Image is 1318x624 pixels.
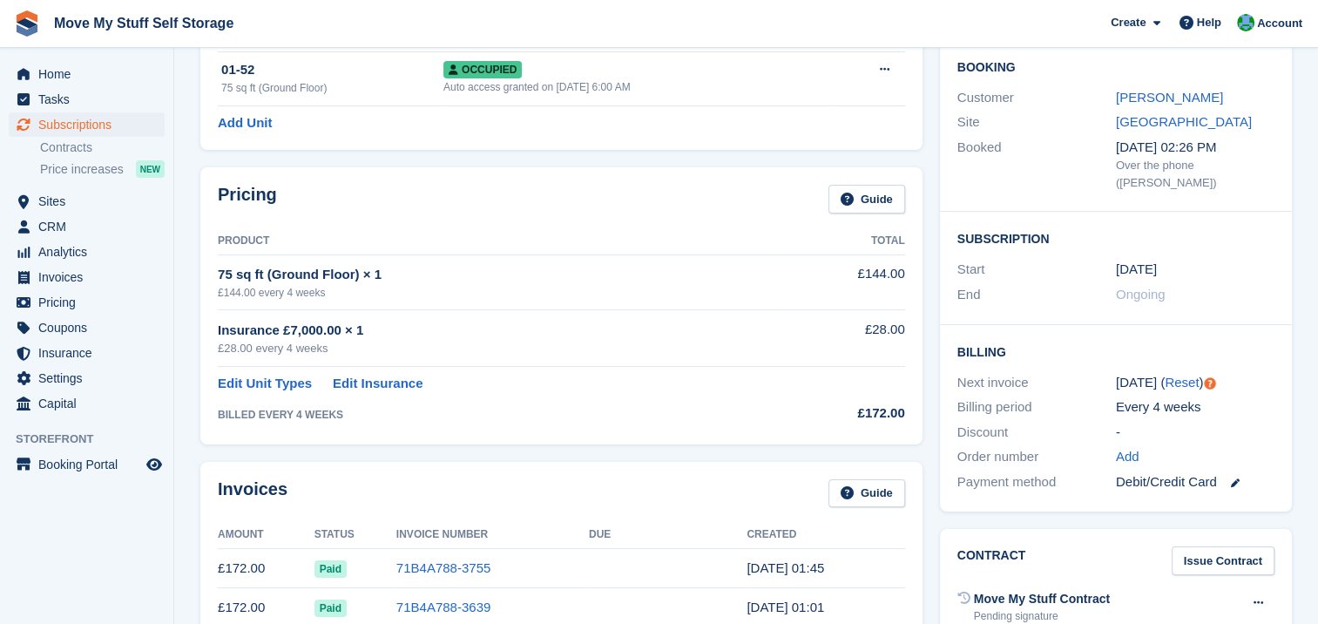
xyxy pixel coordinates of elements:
span: Settings [38,366,143,390]
div: NEW [136,160,165,178]
div: BILLED EVERY 4 WEEKS [218,407,776,423]
div: Tooltip anchor [1202,376,1218,391]
th: Created [747,521,904,549]
div: Insurance £7,000.00 × 1 [218,321,776,341]
td: £144.00 [776,254,905,309]
a: [PERSON_NAME] [1116,90,1223,105]
span: Create [1111,14,1146,31]
h2: Contract [957,546,1026,575]
a: [GEOGRAPHIC_DATA] [1116,114,1252,129]
td: £172.00 [218,549,314,588]
a: Edit Insurance [333,374,422,394]
div: [DATE] ( ) [1116,373,1274,393]
span: Tasks [38,87,143,112]
div: Order number [957,447,1116,467]
img: stora-icon-8386f47178a22dfd0bd8f6a31ec36ba5ce8667c1dd55bd0f319d3a0aa187defe.svg [14,10,40,37]
a: Price increases NEW [40,159,165,179]
h2: Booking [957,61,1274,75]
img: Dan [1237,14,1254,31]
span: Insurance [38,341,143,365]
th: Due [589,521,747,549]
span: Paid [314,560,347,578]
span: Capital [38,391,143,416]
a: menu [9,452,165,477]
h2: Pricing [218,185,277,214]
a: Edit Unit Types [218,374,312,394]
a: Add Unit [218,113,272,133]
h2: Billing [957,343,1274,360]
div: Booked [957,138,1116,192]
a: 71B4A788-3755 [396,560,490,575]
div: Payment method [957,472,1116,492]
div: Site [957,112,1116,132]
th: Amount [218,521,314,549]
div: Next invoice [957,373,1116,393]
span: Invoices [38,265,143,289]
div: Debit/Credit Card [1116,472,1274,492]
a: menu [9,341,165,365]
span: Account [1257,15,1302,32]
th: Product [218,227,776,255]
a: menu [9,315,165,340]
div: Billing period [957,397,1116,417]
div: £28.00 every 4 weeks [218,340,776,357]
span: Occupied [443,61,522,78]
div: [DATE] 02:26 PM [1116,138,1274,158]
a: menu [9,240,165,264]
a: Reset [1165,375,1199,390]
div: 75 sq ft (Ground Floor) × 1 [218,265,776,285]
div: Start [957,260,1116,280]
time: 2025-05-09 00:00:00 UTC [1116,260,1157,280]
a: Guide [828,185,905,214]
th: Invoice Number [396,521,589,549]
span: Help [1197,14,1221,31]
span: Price increases [40,161,124,178]
div: £144.00 every 4 weeks [218,285,776,301]
td: £28.00 [776,310,905,367]
div: End [957,285,1116,305]
a: 71B4A788-3639 [396,600,490,614]
th: Total [776,227,905,255]
a: menu [9,366,165,390]
span: Pricing [38,290,143,315]
span: Coupons [38,315,143,340]
a: menu [9,265,165,289]
div: 75 sq ft (Ground Floor) [221,80,443,96]
span: Home [38,62,143,86]
a: Guide [828,479,905,508]
div: 01-52 [221,60,443,80]
a: menu [9,290,165,315]
span: Booking Portal [38,452,143,477]
time: 2025-07-04 00:01:36 UTC [747,600,824,614]
a: menu [9,214,165,239]
a: menu [9,189,165,214]
span: Analytics [38,240,143,264]
span: Storefront [16,431,173,448]
div: Discount [957,423,1116,443]
a: menu [9,87,165,112]
span: Subscriptions [38,112,143,137]
a: menu [9,391,165,416]
time: 2025-08-01 00:45:15 UTC [747,560,824,575]
span: Sites [38,189,143,214]
div: - [1116,423,1274,443]
h2: Subscription [957,229,1274,247]
a: Issue Contract [1172,546,1274,575]
span: Ongoing [1116,287,1166,302]
a: Move My Stuff Self Storage [47,9,240,37]
h2: Invoices [218,479,287,508]
div: Over the phone ([PERSON_NAME]) [1116,157,1274,191]
div: Customer [957,88,1116,108]
div: £172.00 [776,404,905,424]
span: Paid [314,600,347,617]
th: Status [314,521,396,549]
a: Preview store [144,454,165,475]
div: Pending signature [974,608,1110,624]
a: Contracts [40,139,165,156]
a: Add [1116,447,1139,467]
a: menu [9,112,165,137]
a: menu [9,62,165,86]
div: Move My Stuff Contract [974,590,1110,608]
span: CRM [38,214,143,239]
div: Auto access granted on [DATE] 6:00 AM [443,79,829,95]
